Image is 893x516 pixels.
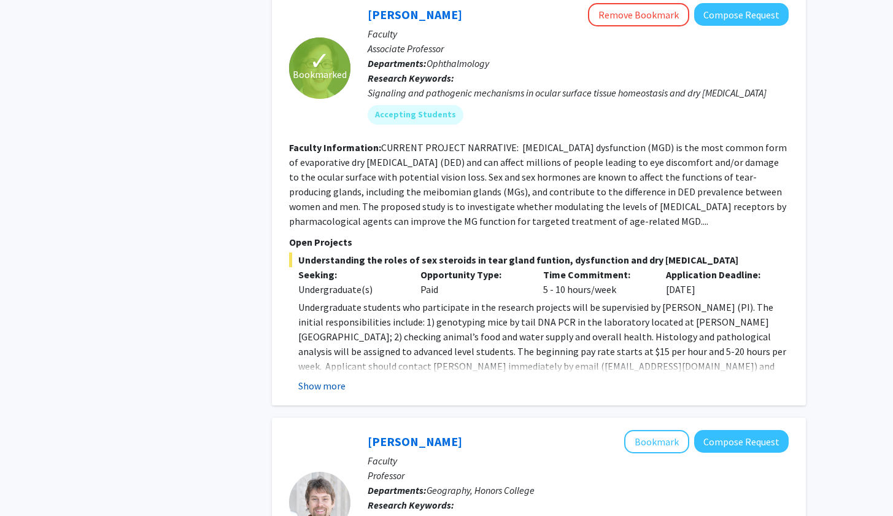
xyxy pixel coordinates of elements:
p: Application Deadline: [666,267,770,282]
div: 5 - 10 hours/week [534,267,657,297]
b: Research Keywords: [368,499,454,511]
button: Compose Request to Lixing Reneker [694,3,789,26]
span: Geography, Honors College [427,484,535,496]
p: Faculty [368,453,789,468]
button: Add Soren Larsen to Bookmarks [624,430,689,453]
p: Seeking: [298,267,403,282]
span: Understanding the roles of sex steroids in tear gland funtion, dysfunction and dry [MEDICAL_DATA] [289,252,789,267]
p: Open Projects [289,235,789,249]
span: Bookmarked [293,67,347,82]
button: Show more [298,378,346,393]
div: Paid [411,267,534,297]
p: Time Commitment: [543,267,648,282]
div: [DATE] [657,267,779,297]
button: Compose Request to Soren Larsen [694,430,789,453]
fg-read-more: CURRENT PROJECT NARRATIVE: [MEDICAL_DATA] dysfunction (MGD) is the most common form of evaporativ... [289,141,787,227]
b: Departments: [368,57,427,69]
div: Signaling and pathogenic mechanisms in ocular surface tissue homeostasis and dry [MEDICAL_DATA] [368,85,789,100]
iframe: Chat [9,461,52,507]
b: Research Keywords: [368,72,454,84]
b: Departments: [368,484,427,496]
p: Undergraduate students who participate in the research projects will be supervisied by [PERSON_NA... [298,300,789,403]
a: [PERSON_NAME] [368,7,462,22]
a: [PERSON_NAME] [368,434,462,449]
span: ✓ [309,55,330,67]
p: Opportunity Type: [420,267,525,282]
b: Faculty Information: [289,141,381,154]
button: Remove Bookmark [588,3,689,26]
div: Undergraduate(s) [298,282,403,297]
mat-chip: Accepting Students [368,105,463,125]
p: Faculty [368,26,789,41]
p: Professor [368,468,789,483]
span: Ophthalmology [427,57,489,69]
p: Associate Professor [368,41,789,56]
